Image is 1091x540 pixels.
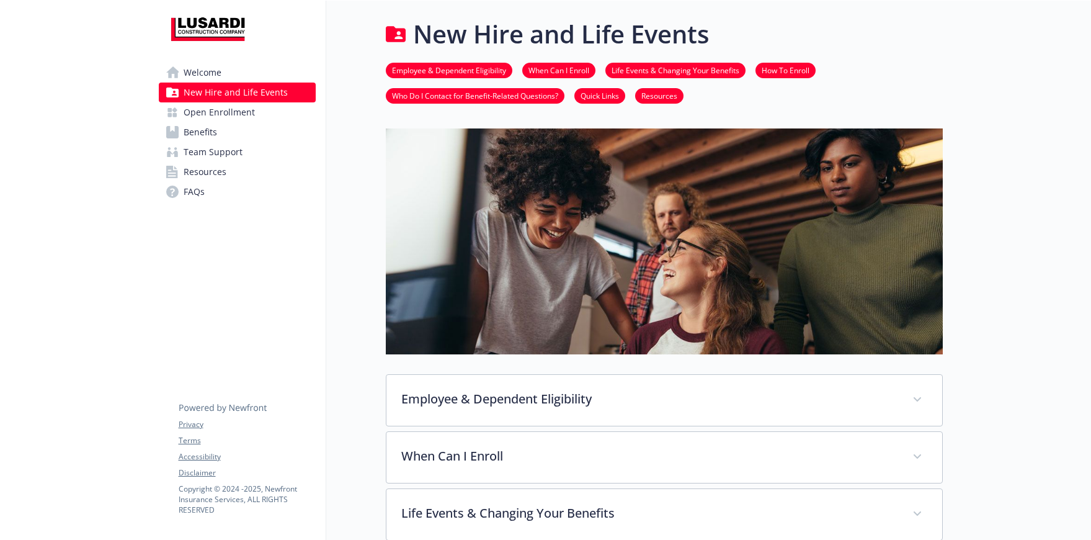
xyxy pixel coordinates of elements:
div: When Can I Enroll [386,432,942,483]
a: Terms [179,435,315,446]
a: Benefits [159,122,316,142]
p: When Can I Enroll [401,447,897,466]
p: Employee & Dependent Eligibility [401,390,897,408]
a: Employee & Dependent Eligibility [386,64,512,76]
h1: New Hire and Life Events [413,16,709,53]
a: Welcome [159,63,316,83]
p: Copyright © 2024 - 2025 , Newfront Insurance Services, ALL RIGHTS RESERVED [179,484,315,515]
span: Open Enrollment [184,102,255,122]
div: Employee & Dependent Eligibility [386,375,942,426]
a: Team Support [159,142,316,162]
a: FAQs [159,182,316,202]
a: New Hire and Life Events [159,83,316,102]
a: Accessibility [179,451,315,462]
span: New Hire and Life Events [184,83,288,102]
a: When Can I Enroll [522,64,595,76]
a: Who Do I Contact for Benefit-Related Questions? [386,89,564,101]
a: Life Events & Changing Your Benefits [605,64,746,76]
img: new hire page banner [386,128,943,354]
span: FAQs [184,182,205,202]
span: Benefits [184,122,217,142]
div: Life Events & Changing Your Benefits [386,489,942,540]
a: Quick Links [574,89,625,101]
span: Team Support [184,142,243,162]
a: Open Enrollment [159,102,316,122]
span: Resources [184,162,226,182]
a: Privacy [179,419,315,430]
p: Life Events & Changing Your Benefits [401,504,897,523]
span: Welcome [184,63,221,83]
a: How To Enroll [755,64,816,76]
a: Disclaimer [179,467,315,479]
a: Resources [635,89,684,101]
a: Resources [159,162,316,182]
